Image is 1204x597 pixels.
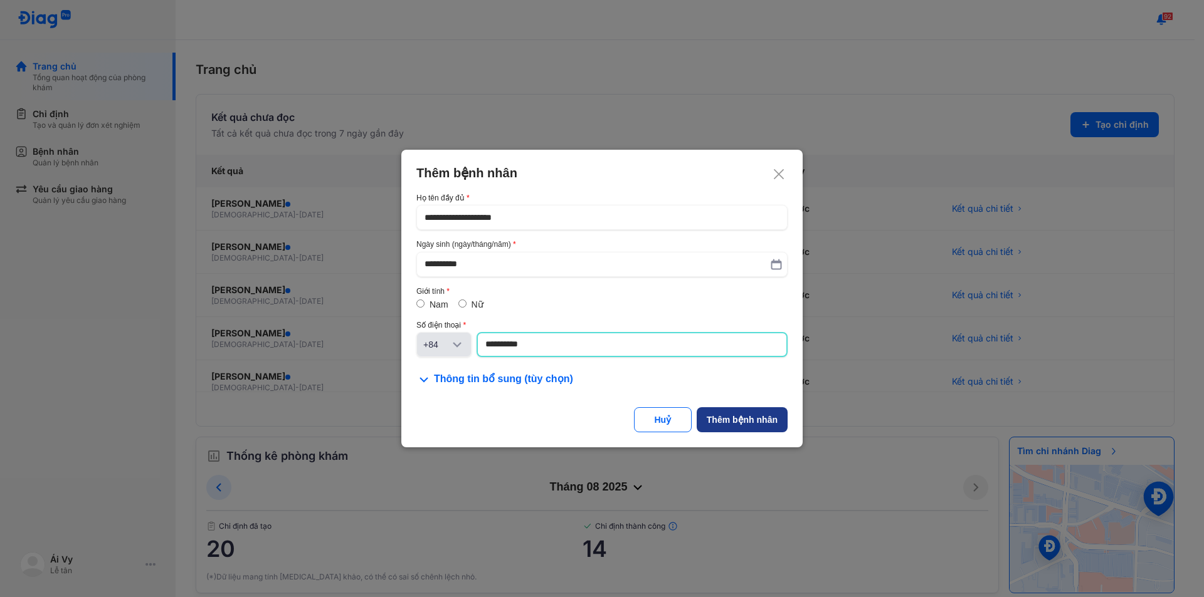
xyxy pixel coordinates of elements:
[423,338,450,351] div: +84
[416,194,788,202] div: Họ tên đầy đủ
[416,240,788,249] div: Ngày sinh (ngày/tháng/năm)
[707,413,778,426] div: Thêm bệnh nhân
[472,299,483,309] label: Nữ
[416,321,788,330] div: Số điện thoại
[434,372,573,387] span: Thông tin bổ sung (tùy chọn)
[697,407,788,432] button: Thêm bệnh nhân
[430,299,448,309] label: Nam
[416,165,788,181] div: Thêm bệnh nhân
[416,287,788,296] div: Giới tính
[634,407,692,432] button: Huỷ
